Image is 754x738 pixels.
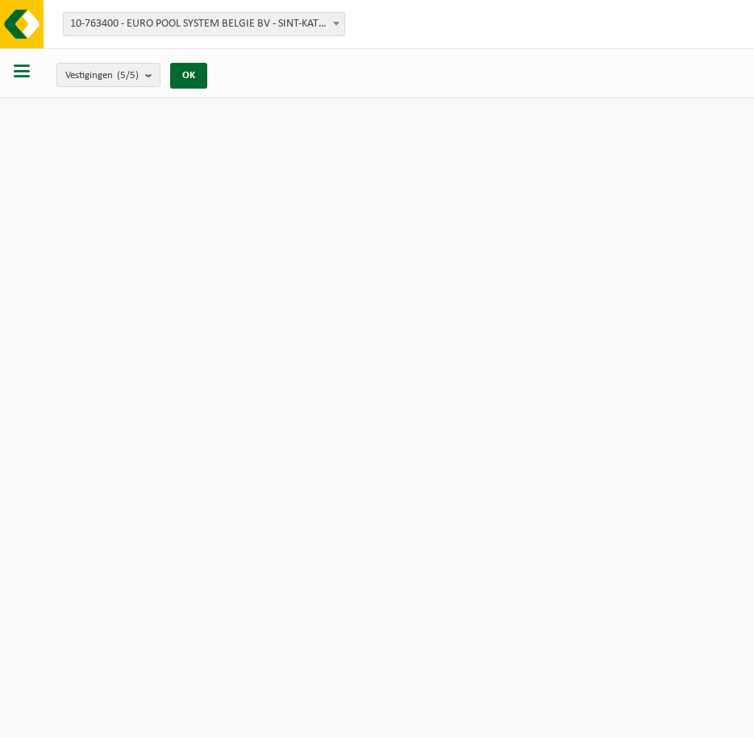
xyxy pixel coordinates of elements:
[63,12,345,36] span: 10-763400 - EURO POOL SYSTEM BELGIE BV - SINT-KATELIJNE-WAVER
[117,70,139,81] count: (5/5)
[64,13,344,35] span: 10-763400 - EURO POOL SYSTEM BELGIE BV - SINT-KATELIJNE-WAVER
[65,64,139,88] span: Vestigingen
[56,63,160,87] button: Vestigingen(5/5)
[170,63,207,89] button: OK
